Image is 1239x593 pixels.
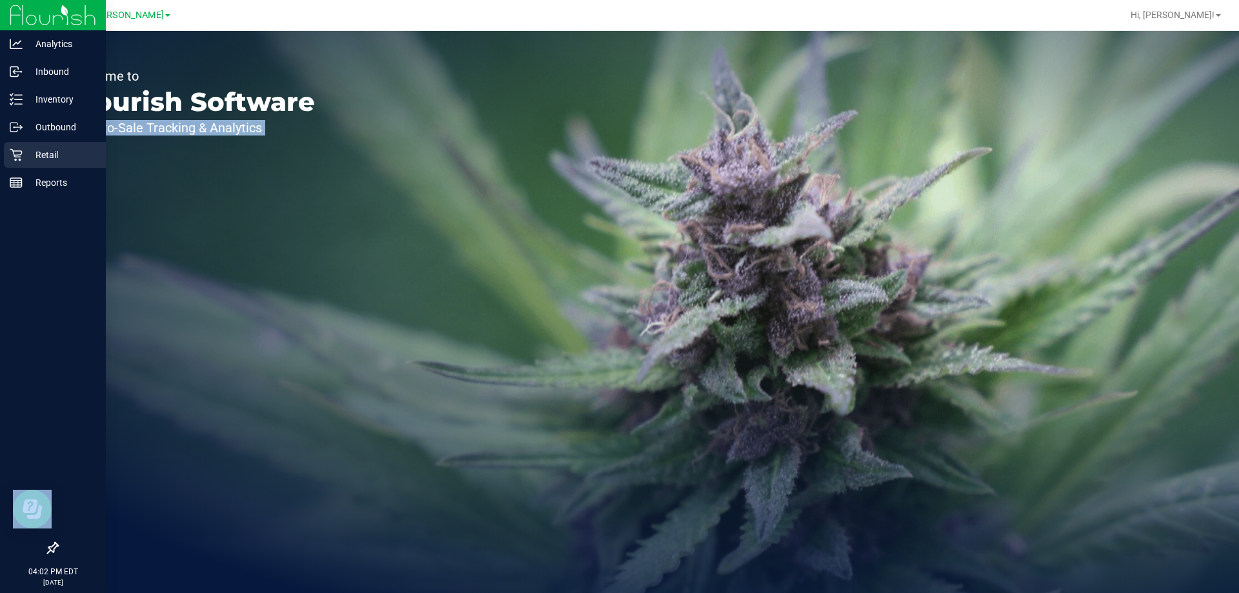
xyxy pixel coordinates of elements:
span: [PERSON_NAME] [93,10,164,21]
inline-svg: Analytics [10,37,23,50]
p: Analytics [23,36,100,52]
inline-svg: Retail [10,148,23,161]
p: [DATE] [6,578,100,587]
p: Retail [23,147,100,163]
p: Flourish Software [70,89,315,115]
inline-svg: Reports [10,176,23,189]
span: Hi, [PERSON_NAME]! [1131,10,1214,20]
inline-svg: Outbound [10,121,23,134]
p: Reports [23,175,100,190]
inline-svg: Inventory [10,93,23,106]
p: Inventory [23,92,100,107]
p: 04:02 PM EDT [6,566,100,578]
inline-svg: Inbound [10,65,23,78]
p: Outbound [23,119,100,135]
p: Seed-to-Sale Tracking & Analytics [70,121,315,134]
p: Welcome to [70,70,315,83]
p: Inbound [23,64,100,79]
iframe: Resource center [13,490,52,528]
